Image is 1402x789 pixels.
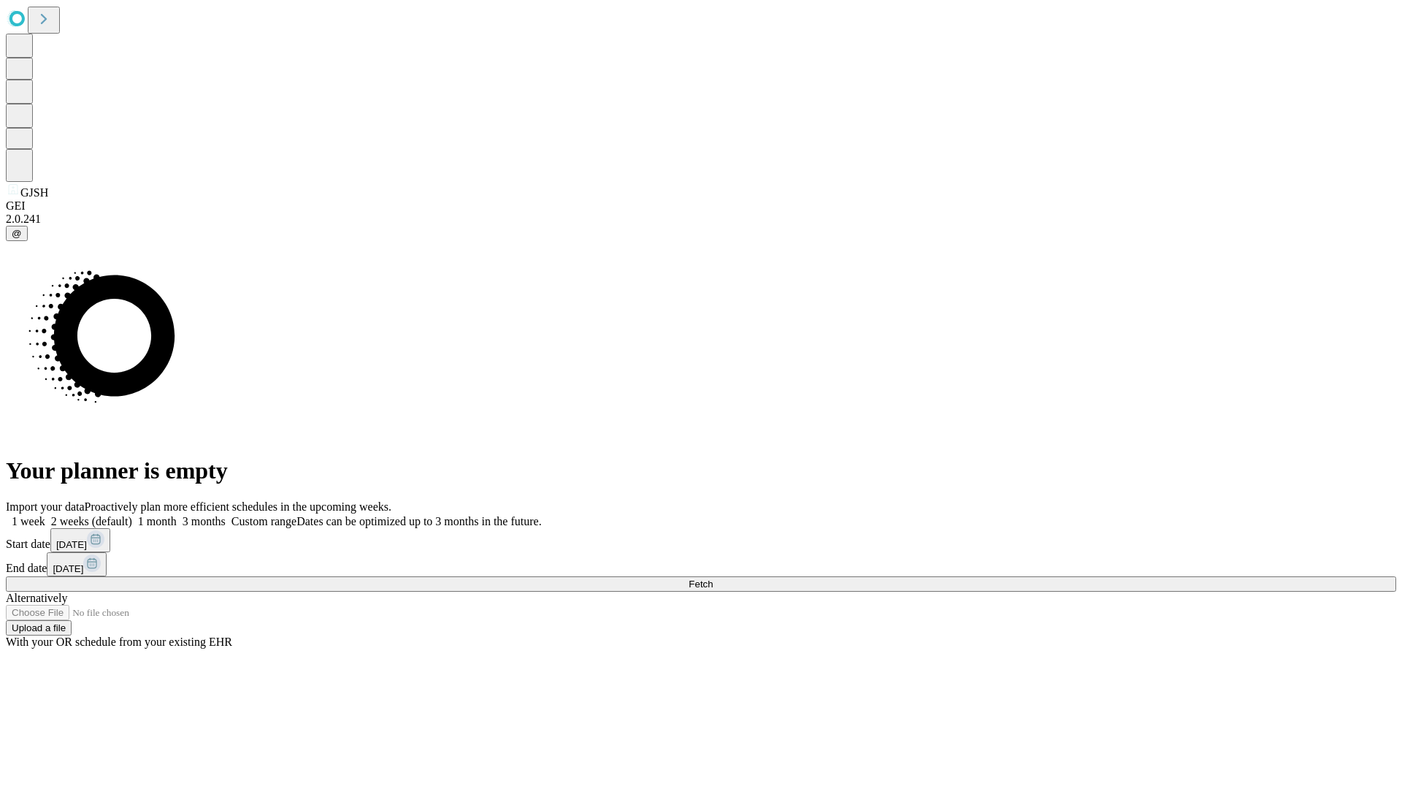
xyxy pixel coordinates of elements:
span: 2 weeks (default) [51,515,132,527]
div: 2.0.241 [6,213,1396,226]
span: 1 week [12,515,45,527]
span: With your OR schedule from your existing EHR [6,636,232,648]
div: End date [6,552,1396,576]
span: Fetch [689,579,713,590]
h1: Your planner is empty [6,457,1396,484]
button: Upload a file [6,620,72,636]
span: Proactively plan more efficient schedules in the upcoming weeks. [85,500,391,513]
span: [DATE] [53,563,83,574]
span: GJSH [20,186,48,199]
button: [DATE] [50,528,110,552]
button: [DATE] [47,552,107,576]
span: Alternatively [6,592,67,604]
span: 3 months [183,515,226,527]
button: @ [6,226,28,241]
span: @ [12,228,22,239]
div: GEI [6,199,1396,213]
button: Fetch [6,576,1396,592]
div: Start date [6,528,1396,552]
span: 1 month [138,515,177,527]
span: Dates can be optimized up to 3 months in the future. [296,515,541,527]
span: Import your data [6,500,85,513]
span: [DATE] [56,539,87,550]
span: Custom range [231,515,296,527]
